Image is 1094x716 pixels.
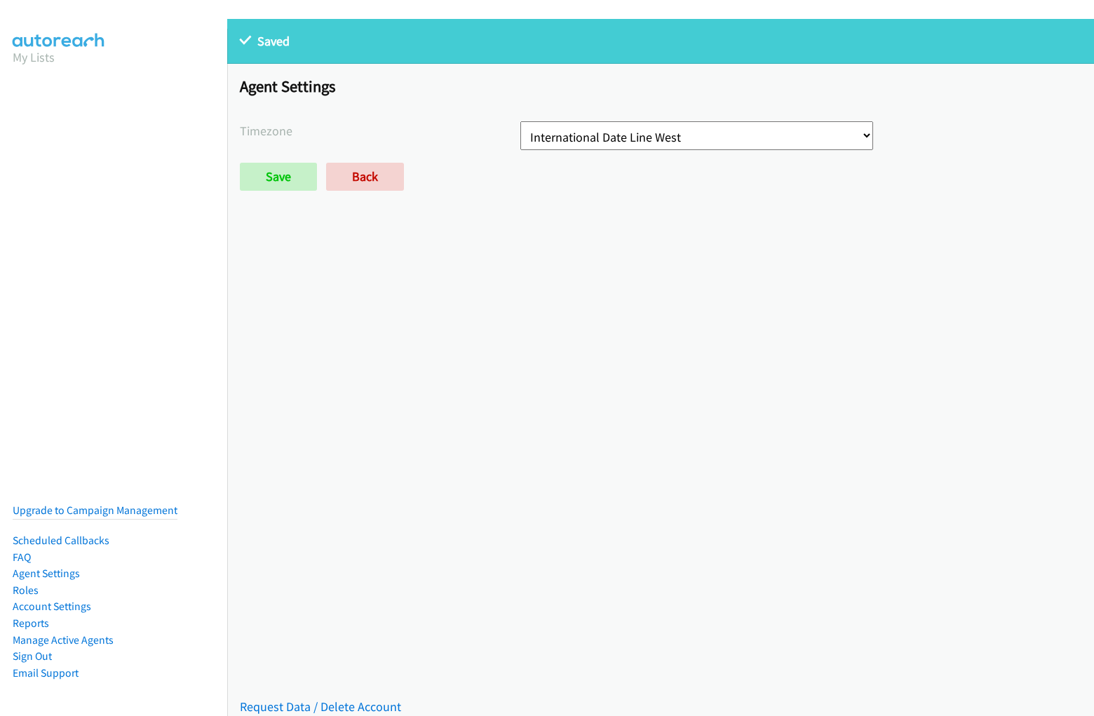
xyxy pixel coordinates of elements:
a: Scheduled Callbacks [13,534,109,547]
a: Account Settings [13,600,91,613]
a: Request Data / Delete Account [240,698,401,715]
a: Sign Out [13,649,52,663]
p: Saved [240,32,1081,50]
a: FAQ [13,550,31,564]
label: Timezone [240,121,520,140]
a: Manage Active Agents [13,633,114,647]
a: Back [326,163,404,191]
input: Save [240,163,317,191]
a: Agent Settings [13,567,80,580]
a: Roles [13,583,39,597]
a: My Lists [13,49,55,65]
a: Upgrade to Campaign Management [13,504,177,517]
a: Email Support [13,666,79,680]
a: Reports [13,616,49,630]
h1: Agent Settings [240,76,1081,96]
